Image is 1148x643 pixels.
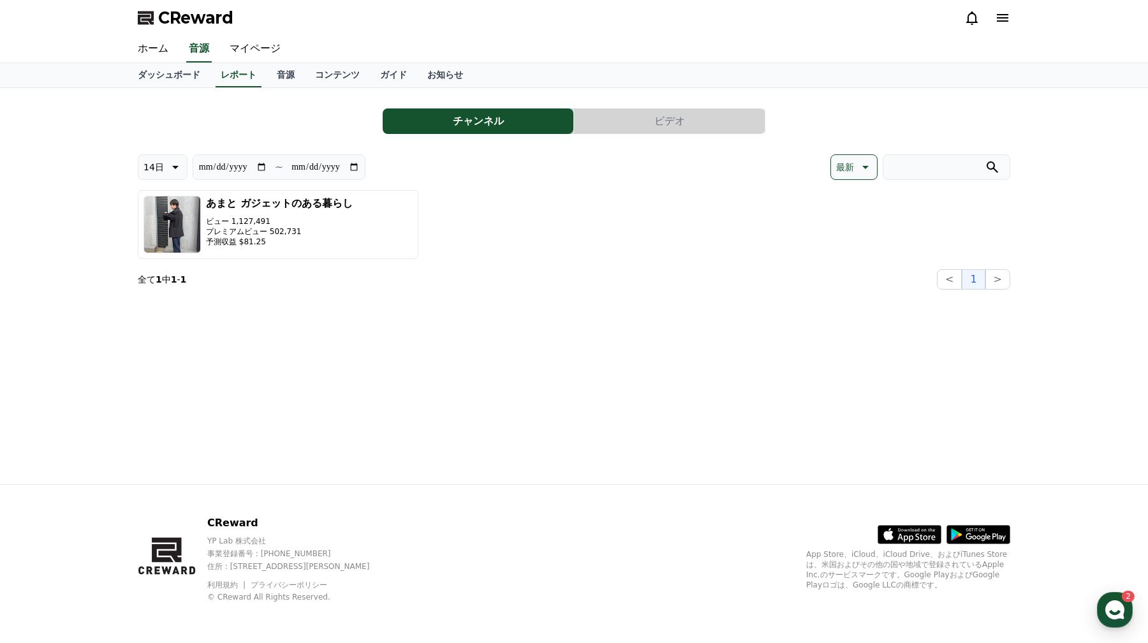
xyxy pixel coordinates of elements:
[207,515,392,531] p: CReward
[33,424,55,434] span: Home
[985,269,1010,290] button: >
[383,108,573,134] button: チャンネル
[937,269,962,290] button: <
[4,404,84,436] a: Home
[417,63,473,87] a: お知らせ
[267,63,305,87] a: 音源
[186,36,212,63] a: 音源
[251,580,327,589] a: プライバシーポリシー
[836,158,854,176] p: 最新
[138,190,418,259] button: あまと ガジェットのある暮らし ビュー 1,127,491 プレミアムビュー 502,731 予測収益 $81.25
[128,63,210,87] a: ダッシュボード
[216,63,261,87] a: レポート
[305,63,370,87] a: コンテンツ
[128,36,179,63] a: ホーム
[206,237,353,247] p: 予測収益 $81.25
[207,561,392,572] p: 住所 : [STREET_ADDRESS][PERSON_NAME]
[207,536,392,546] p: YP Lab 株式会社
[189,424,220,434] span: Settings
[206,226,353,237] p: プレミアムビュー 502,731
[206,216,353,226] p: ビュー 1,127,491
[84,404,165,436] a: 2Messages
[275,159,283,175] p: ~
[143,196,201,253] img: あまと ガジェットのある暮らし
[574,108,765,134] button: ビデオ
[138,8,233,28] a: CReward
[806,549,1010,590] p: App Store、iCloud、iCloud Drive、およびiTunes Storeは、米国およびその他の国や地域で登録されているApple Inc.のサービスマークです。Google P...
[206,196,353,211] h3: あまと ガジェットのある暮らし
[156,274,162,285] strong: 1
[219,36,291,63] a: マイページ
[207,580,247,589] a: 利用規約
[370,63,417,87] a: ガイド
[165,404,245,436] a: Settings
[138,273,186,286] p: 全て 中 -
[106,424,143,434] span: Messages
[830,154,878,180] button: 最新
[138,154,188,180] button: 14日
[207,549,392,559] p: 事業登録番号 : [PHONE_NUMBER]
[143,158,164,176] p: 14日
[207,592,392,602] p: © CReward All Rights Reserved.
[129,404,134,414] span: 2
[962,269,985,290] button: 1
[574,108,765,134] a: ビデオ
[171,274,177,285] strong: 1
[180,274,187,285] strong: 1
[158,8,233,28] span: CReward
